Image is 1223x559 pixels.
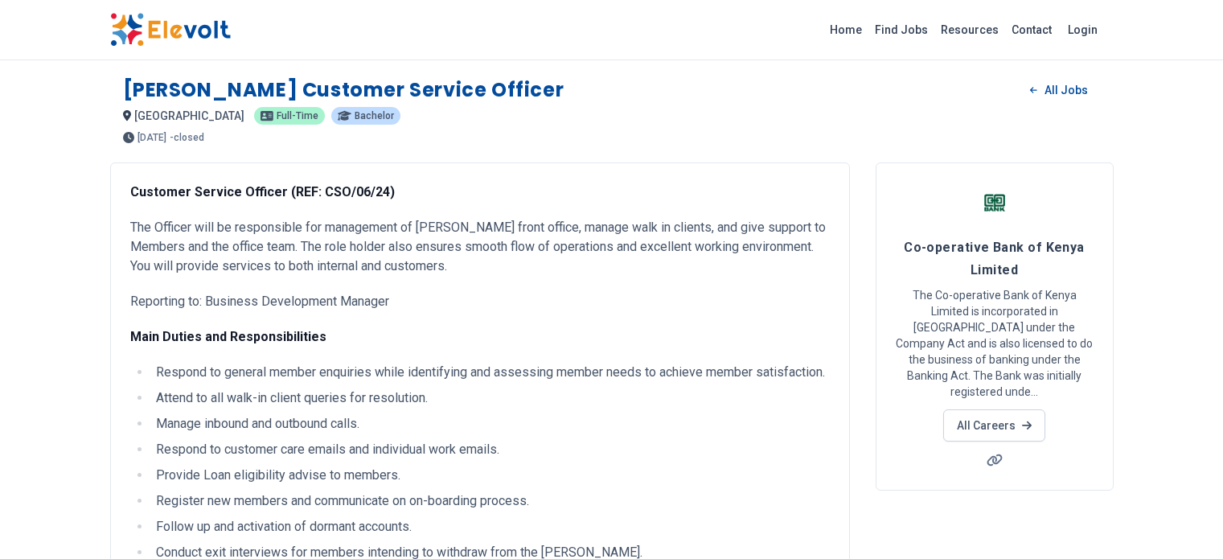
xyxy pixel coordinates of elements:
[896,287,1094,400] p: The Co-operative Bank of Kenya Limited is incorporated in [GEOGRAPHIC_DATA] under the Company Act...
[823,17,868,43] a: Home
[1058,14,1107,46] a: Login
[137,133,166,142] span: [DATE]
[1017,78,1100,102] a: All Jobs
[151,414,830,434] li: Manage inbound and outbound calls.
[868,17,934,43] a: Find Jobs
[151,363,830,382] li: Respond to general member enquiries while identifying and assessing member needs to achieve membe...
[123,77,564,103] h1: [PERSON_NAME] Customer Service Officer
[170,133,204,142] p: - closed
[355,111,394,121] span: Bachelor
[110,13,231,47] img: Elevolt
[151,440,830,459] li: Respond to customer care emails and individual work emails.
[943,409,1045,442] a: All Careers
[130,292,830,311] p: Reporting to: Business Development Manager
[151,491,830,511] li: Register new members and communicate on on-boarding process.
[130,218,830,276] p: The Officer will be responsible for management of [PERSON_NAME] front office, manage walk in clie...
[934,17,1005,43] a: Resources
[277,111,318,121] span: Full-time
[151,466,830,485] li: Provide Loan eligibility advise to members.
[151,388,830,408] li: Attend to all walk-in client queries for resolution.
[904,240,1085,277] span: Co-operative Bank of Kenya Limited
[130,184,395,199] strong: Customer Service Officer (REF: CSO/06/24)
[1005,17,1058,43] a: Contact
[130,329,326,344] strong: Main Duties and Responsibilities
[151,517,830,536] li: Follow up and activation of dormant accounts.
[975,183,1015,223] img: Co-operative Bank of Kenya Limited
[134,109,244,122] span: [GEOGRAPHIC_DATA]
